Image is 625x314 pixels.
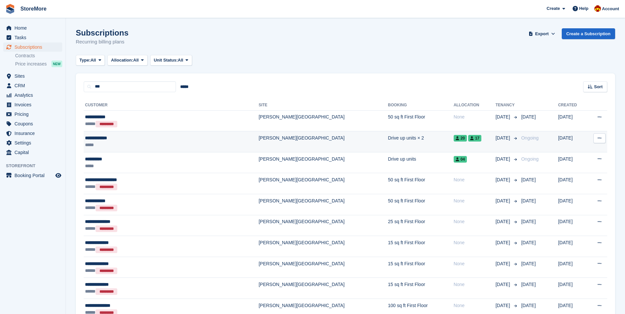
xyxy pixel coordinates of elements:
[594,84,603,90] span: Sort
[521,114,536,119] span: [DATE]
[496,218,511,225] span: [DATE]
[76,28,128,37] h1: Subscriptions
[454,197,496,204] div: None
[3,71,62,81] a: menu
[521,261,536,266] span: [DATE]
[15,60,62,67] a: Price increases NEW
[79,57,91,64] span: Type:
[14,33,54,42] span: Tasks
[259,100,388,111] th: Site
[388,257,454,278] td: 15 sq ft First Floor
[15,53,62,59] a: Contracts
[558,110,586,131] td: [DATE]
[388,194,454,215] td: 50 sq ft First Floor
[579,5,588,12] span: Help
[259,278,388,299] td: [PERSON_NAME][GEOGRAPHIC_DATA]
[18,3,49,14] a: StoreMore
[14,71,54,81] span: Sites
[547,5,560,12] span: Create
[496,197,511,204] span: [DATE]
[14,129,54,138] span: Insurance
[454,100,496,111] th: Allocation
[521,198,536,203] span: [DATE]
[594,5,601,12] img: Store More Team
[602,6,619,12] span: Account
[454,114,496,120] div: None
[14,119,54,128] span: Coupons
[14,42,54,52] span: Subscriptions
[259,194,388,215] td: [PERSON_NAME][GEOGRAPHIC_DATA]
[150,55,192,66] button: Unit Status: All
[496,114,511,120] span: [DATE]
[558,257,586,278] td: [DATE]
[259,152,388,173] td: [PERSON_NAME][GEOGRAPHIC_DATA]
[388,173,454,194] td: 50 sq ft First Floor
[454,281,496,288] div: None
[3,81,62,90] a: menu
[14,138,54,147] span: Settings
[521,303,536,308] span: [DATE]
[3,42,62,52] a: menu
[521,219,536,224] span: [DATE]
[535,31,549,37] span: Export
[521,177,536,182] span: [DATE]
[521,156,539,162] span: Ongoing
[527,28,556,39] button: Export
[521,240,536,245] span: [DATE]
[388,100,454,111] th: Booking
[259,236,388,257] td: [PERSON_NAME][GEOGRAPHIC_DATA]
[558,173,586,194] td: [DATE]
[558,215,586,236] td: [DATE]
[454,302,496,309] div: None
[558,194,586,215] td: [DATE]
[496,176,511,183] span: [DATE]
[521,135,539,141] span: Ongoing
[388,278,454,299] td: 15 sq ft First Floor
[3,33,62,42] a: menu
[558,278,586,299] td: [DATE]
[558,100,586,111] th: Created
[521,282,536,287] span: [DATE]
[3,148,62,157] a: menu
[558,152,586,173] td: [DATE]
[91,57,96,64] span: All
[14,100,54,109] span: Invoices
[3,100,62,109] a: menu
[3,23,62,33] a: menu
[84,100,259,111] th: Customer
[14,110,54,119] span: Pricing
[454,239,496,246] div: None
[5,4,15,14] img: stora-icon-8386f47178a22dfd0bd8f6a31ec36ba5ce8667c1dd55bd0f319d3a0aa187defe.svg
[3,91,62,100] a: menu
[3,171,62,180] a: menu
[154,57,178,64] span: Unit Status:
[388,110,454,131] td: 50 sq ft First Floor
[558,131,586,152] td: [DATE]
[259,257,388,278] td: [PERSON_NAME][GEOGRAPHIC_DATA]
[14,91,54,100] span: Analytics
[107,55,148,66] button: Allocation: All
[388,131,454,152] td: Drive up units × 2
[454,260,496,267] div: None
[496,156,511,163] span: [DATE]
[14,81,54,90] span: CRM
[496,100,519,111] th: Tenancy
[259,215,388,236] td: [PERSON_NAME][GEOGRAPHIC_DATA]
[54,171,62,179] a: Preview store
[259,173,388,194] td: [PERSON_NAME][GEOGRAPHIC_DATA]
[454,135,467,142] span: 20
[14,171,54,180] span: Booking Portal
[178,57,184,64] span: All
[558,236,586,257] td: [DATE]
[388,215,454,236] td: 25 sq ft First Floor
[76,38,128,46] p: Recurring billing plans
[454,218,496,225] div: None
[496,260,511,267] span: [DATE]
[111,57,133,64] span: Allocation:
[14,148,54,157] span: Capital
[496,302,511,309] span: [DATE]
[14,23,54,33] span: Home
[259,110,388,131] td: [PERSON_NAME][GEOGRAPHIC_DATA]
[454,176,496,183] div: None
[51,61,62,67] div: NEW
